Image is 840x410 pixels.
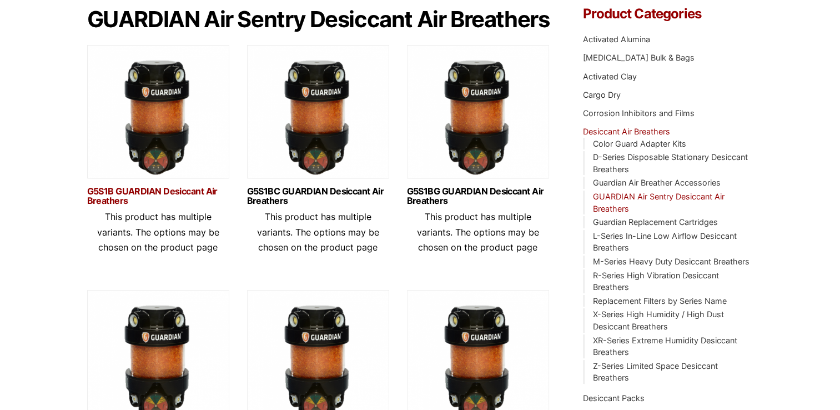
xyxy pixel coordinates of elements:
a: G5S1B GUARDIAN Desiccant Air Breathers [87,187,229,206]
a: Activated Alumina [583,34,650,44]
a: [MEDICAL_DATA] Bulk & Bags [583,53,695,62]
a: XR-Series Extreme Humidity Desiccant Breathers [592,336,737,357]
a: G5S1BC GUARDIAN Desiccant Air Breathers [247,187,389,206]
a: Replacement Filters by Series Name [592,296,726,306]
a: L-Series In-Line Low Airflow Desiccant Breathers [592,231,736,253]
a: Guardian Air Breather Accessories [592,178,720,187]
a: D-Series Disposable Stationary Desiccant Breathers [592,152,747,174]
a: M-Series Heavy Duty Desiccant Breathers [592,257,749,266]
a: Cargo Dry [583,90,621,99]
h1: GUARDIAN Air Sentry Desiccant Air Breathers [87,7,550,32]
a: R-Series High Vibration Desiccant Breathers [592,271,718,292]
a: Corrosion Inhibitors and Films [583,108,695,118]
a: Desiccant Air Breathers [583,127,670,136]
a: G5S1BG GUARDIAN Desiccant Air Breathers [407,187,549,206]
a: Z-Series Limited Space Desiccant Breathers [592,361,717,383]
a: Guardian Replacement Cartridges [592,217,717,227]
a: X-Series High Humidity / High Dust Desiccant Breathers [592,309,723,331]
a: Desiccant Packs [583,393,645,403]
span: This product has multiple variants. The options may be chosen on the product page [257,211,379,252]
a: GUARDIAN Air Sentry Desiccant Air Breathers [592,192,724,213]
span: This product has multiple variants. The options may be chosen on the product page [97,211,219,252]
a: Activated Clay [583,72,637,81]
h4: Product Categories [583,7,753,21]
a: Color Guard Adapter Kits [592,139,686,148]
span: This product has multiple variants. The options may be chosen on the product page [417,211,539,252]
